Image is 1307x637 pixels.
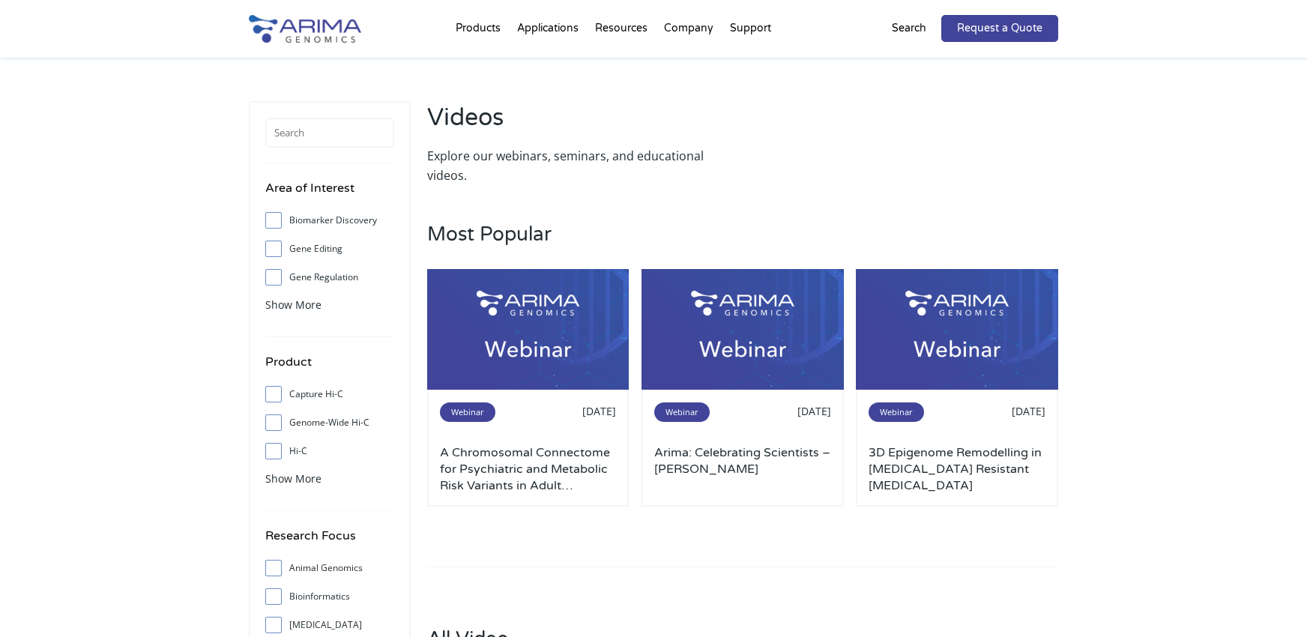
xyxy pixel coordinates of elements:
[265,352,394,383] h4: Product
[265,526,394,557] h4: Research Focus
[797,404,831,418] span: [DATE]
[856,269,1058,390] img: Arima-Webinar-500x300.png
[265,178,394,209] h4: Area of Interest
[265,557,394,579] label: Animal Genomics
[249,15,361,43] img: Arima-Genomics-logo
[427,269,630,390] img: Arima-Webinar-500x300.png
[869,444,1045,494] a: 3D Epigenome Remodelling in [MEDICAL_DATA] Resistant [MEDICAL_DATA]
[941,15,1058,42] a: Request a Quote
[265,266,394,289] label: Gene Regulation
[265,118,394,148] input: Search
[265,298,322,312] span: Show More
[427,101,735,146] h2: Videos
[654,402,710,422] span: Webinar
[440,444,617,494] a: A Chromosomal Connectome for Psychiatric and Metabolic Risk Variants in Adult Dopaminergic Neurons
[1012,404,1045,418] span: [DATE]
[642,269,844,390] img: Arima-Webinar-500x300.png
[427,223,1058,269] h3: Most Popular
[265,614,394,636] label: [MEDICAL_DATA]
[265,585,394,608] label: Bioinformatics
[265,440,394,462] label: Hi-C
[582,404,616,418] span: [DATE]
[265,383,394,405] label: Capture Hi-C
[265,209,394,232] label: Biomarker Discovery
[427,146,735,185] p: Explore our webinars, seminars, and educational videos.
[654,444,831,494] a: Arima: Celebrating Scientists – [PERSON_NAME]
[265,238,394,260] label: Gene Editing
[265,411,394,434] label: Genome-Wide Hi-C
[440,402,495,422] span: Webinar
[869,402,924,422] span: Webinar
[265,471,322,486] span: Show More
[892,19,926,38] p: Search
